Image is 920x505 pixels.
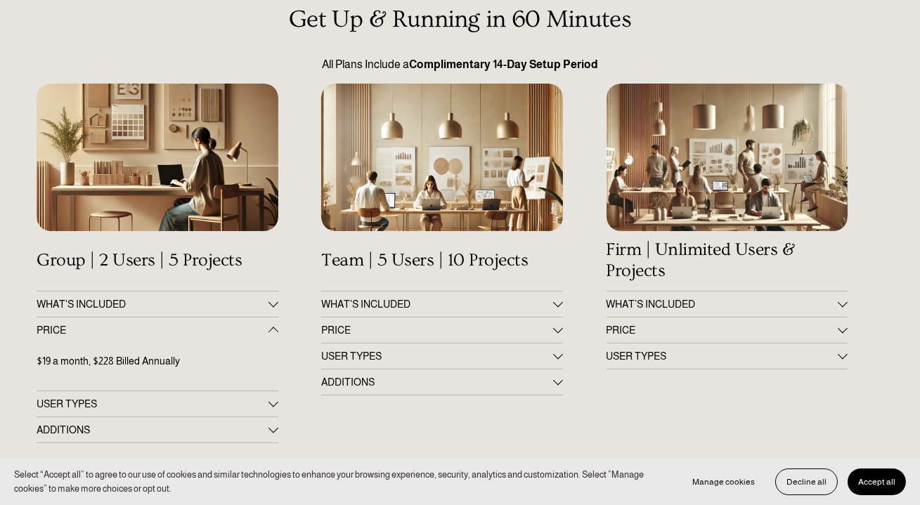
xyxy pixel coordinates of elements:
[775,468,838,495] button: Decline all
[321,376,552,388] span: ADDITIONS
[37,299,268,310] span: WHAT'S INCLUDED
[607,291,848,317] button: WHAT’S INCLUDED
[786,477,827,487] span: Decline all
[682,468,765,495] button: Manage cookies
[607,240,848,282] h4: Firm | Unlimited Users & Projects
[37,354,278,369] p: $19 a month, $228 Billed Annually
[692,477,755,487] span: Manage cookies
[607,299,838,310] span: WHAT’S INCLUDED
[14,468,668,495] p: Select “Accept all” to agree to our use of cookies and similar technologies to enhance your brows...
[37,250,278,271] h4: Group | 2 Users | 5 Projects
[37,398,268,409] span: USER TYPES
[321,299,552,310] span: WHAT'S INCLUDED
[321,250,562,271] h4: Team | 5 Users | 10 Projects
[37,291,278,317] button: WHAT'S INCLUDED
[37,391,278,417] button: USER TYPES
[607,324,838,336] span: PRICE
[321,291,562,317] button: WHAT'S INCLUDED
[321,369,562,395] button: ADDITIONS
[321,324,552,336] span: PRICE
[37,317,278,343] button: PRICE
[37,56,883,73] p: All Plans Include a
[37,417,278,442] button: ADDITIONS
[607,343,848,369] button: USER TYPES
[409,58,598,70] strong: Complimentary 14-Day Setup Period
[321,350,552,362] span: USER TYPES
[321,317,562,343] button: PRICE
[848,468,906,495] button: Accept all
[37,6,883,34] h3: Get Up & Running in 60 Minutes
[607,350,838,362] span: USER TYPES
[607,317,848,343] button: PRICE
[37,324,268,336] span: PRICE
[37,424,268,435] span: ADDITIONS
[37,343,278,391] div: PRICE
[858,477,895,487] span: Accept all
[321,343,562,369] button: USER TYPES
